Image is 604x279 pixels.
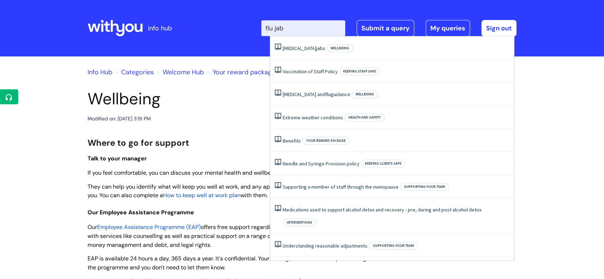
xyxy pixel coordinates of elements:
[88,183,360,199] span: They can help you identify what will keep you well at work, and any approaches they can take to s...
[283,138,301,144] a: Benefits
[121,68,154,76] a: Categories
[369,242,418,250] span: Supporting your team
[327,44,353,52] span: Wellbeing
[88,169,330,176] span: If you feel comfortable, you can discuss your mental health and wellbeing with your manager.
[345,114,385,121] span: Health and safety
[357,20,414,36] a: Submit a query
[400,183,449,191] span: Supporting your team
[361,160,405,168] span: Keeping clients safe
[261,20,516,36] div: | -
[88,223,97,231] span: Our
[206,66,275,78] li: Your reward package
[283,91,350,98] a: [MEDICAL_DATA] andfluguidance
[283,219,316,226] span: Interventions
[88,255,366,271] span: EAP is available 24 hours a day, 365 days a year. It's confidential. Your manager won't be told i...
[283,68,338,75] a: Vaccination of Staff Policy
[163,191,241,199] a: How to keep well at work plan
[283,45,325,51] a: [MEDICAL_DATA]jabs
[283,184,398,190] a: Supporting a member of staff through the menopause
[213,68,275,76] a: Your reward package
[148,23,172,34] p: info hub
[302,137,350,145] span: Your reward package
[88,209,194,216] span: Our Employee Assistance Programme
[352,90,378,98] span: Wellbeing
[88,68,112,76] a: Info Hub
[97,223,201,231] a: Employee Assistance Programme (EAP)
[339,68,380,75] span: Keeping staff safe
[88,114,151,123] div: Modified on: [DATE] 3:19 PM
[283,45,316,51] span: [MEDICAL_DATA]
[426,20,470,36] a: My queries
[283,206,481,213] a: Medications used to support alcohol detox and recovery - pre, during and post alcohol detox
[241,191,268,199] span: with them.
[114,66,154,78] li: Solution home
[163,68,204,76] a: Welcome Hub
[283,114,343,121] a: Extreme weather conditions
[481,20,516,36] a: Sign out
[261,20,345,36] input: Search
[88,89,370,109] h1: Wellbeing
[325,91,331,98] span: flu
[88,223,366,249] span: offers free support regarding your mental health and wellbeing, with services like counselling as...
[283,243,367,249] a: Understanding reasonable adjustments
[88,155,147,162] span: Talk to your manager
[283,160,360,167] a: Needle and Syringe Provision policy
[88,137,189,148] span: Where to go for support
[155,66,204,78] li: Welcome Hub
